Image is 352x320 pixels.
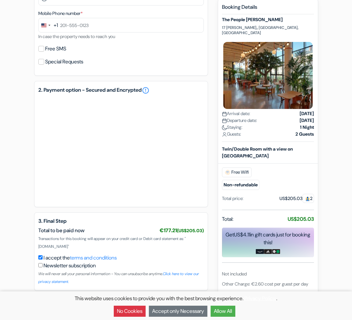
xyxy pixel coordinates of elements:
[44,254,117,262] label: I accept the
[54,21,58,29] div: +1
[38,227,85,234] span: Total to be paid now
[3,295,349,302] p: This website uses cookies to provide you with the best browsing experience. .
[256,249,264,254] img: amazon-card-no-text.png
[300,110,314,117] strong: [DATE]
[222,132,227,137] img: user_icon.svg
[38,10,83,17] label: Mobile Phone number
[38,236,186,249] span: Transactions for this booking will appear on your credit card or Debit card statement as: "[DOMAI...
[280,195,314,202] div: US$205.03
[222,125,227,130] img: moon.svg
[295,130,314,137] strong: 2 Guests
[160,227,204,234] span: €177.21
[211,306,235,317] button: Allow All
[222,17,314,22] h5: The People [PERSON_NAME]
[38,271,199,284] small: We will never sell your personal information - You can unsubscribe anytime.
[222,4,314,14] h5: Booking Details
[222,215,233,223] span: Total:
[222,130,241,137] span: Guests:
[272,249,280,254] img: uber-uber-eats-card.png
[222,111,227,116] img: calendar.svg
[45,57,83,66] label: Special Requests
[38,18,204,33] input: 201-555-0123
[45,44,66,53] label: Free SMS
[264,249,272,254] img: adidas-card.png
[114,306,146,317] button: No Cookies
[222,118,227,123] img: calendar.svg
[222,146,293,158] b: Twin/Double Room with a view on [GEOGRAPHIC_DATA]
[222,281,308,287] span: Other Charge: €2.60 cost per guest per day
[222,180,259,190] small: Non-refundable
[300,124,314,130] strong: 1 Night
[222,167,252,177] span: Free Wifi
[70,254,117,261] a: terms and conditions
[44,262,96,270] label: Newsletter subscription
[38,87,204,94] h5: 2. Payment option - Secured and Encrypted
[222,271,314,277] div: Not included
[45,103,197,195] iframe: Secure payment input frame
[38,33,115,39] small: In case the property needs to reach you
[149,306,207,317] button: Accept only Necessary
[225,169,230,175] img: free_wifi.svg
[222,110,250,117] span: Arrival date:
[38,271,199,284] a: Click here to view our privacy statement.
[222,195,243,202] div: Total price:
[142,87,150,94] a: error_outline
[222,124,242,130] span: Staying:
[300,117,314,124] strong: [DATE]
[288,215,314,222] strong: US$205.03
[222,25,314,35] p: 17 [PERSON_NAME],, [GEOGRAPHIC_DATA], [GEOGRAPHIC_DATA]
[177,228,204,233] small: (US$205.03)
[303,193,314,203] span: 2
[222,117,257,124] span: Departure date:
[305,196,310,201] img: guest.svg
[222,231,314,246] div: Get in gift cards just for booking this!
[234,231,250,238] span: US$4.11
[39,18,58,32] button: Change country, selected United States (+1)
[38,218,204,224] h5: 3. Final Step
[244,295,276,302] a: Privacy Policy.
